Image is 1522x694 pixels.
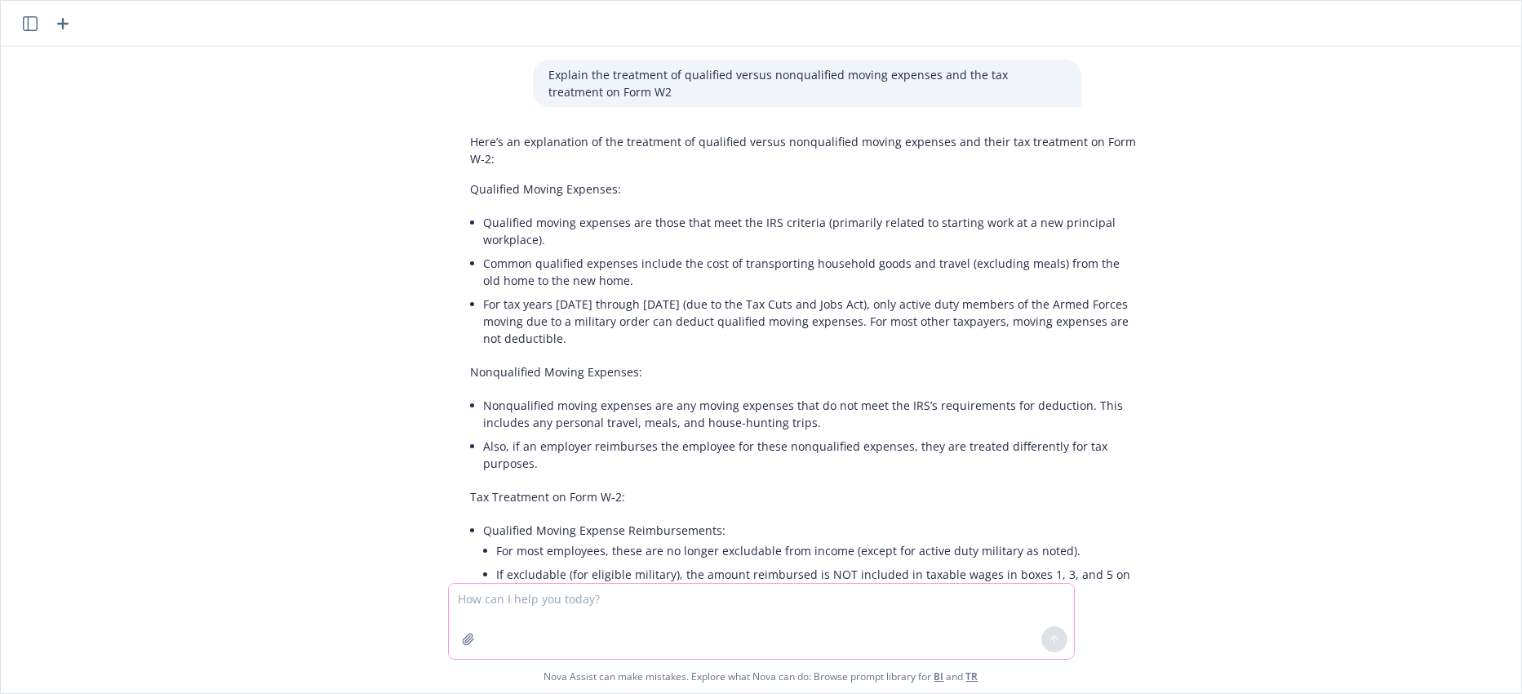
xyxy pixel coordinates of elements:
[484,292,1138,350] li: For tax years [DATE] through [DATE] (due to the Tax Cuts and Jobs Act), only active duty members ...
[484,211,1138,251] li: Qualified moving expenses are those that meet the IRS criteria (primarily related to starting wor...
[934,670,944,683] a: BI
[471,133,1138,167] p: Here’s an explanation of the treatment of qualified versus nonqualified moving expenses and their...
[471,363,1138,380] p: Nonqualified Moving Expenses:
[497,539,1138,563] li: For most employees, these are no longer excludable from income (except for active duty military a...
[966,670,978,683] a: TR
[471,488,1138,505] p: Tax Treatment on Form W-2:
[549,66,1065,100] p: Explain the treatment of qualified versus nonqualified moving expenses and the tax treatment on F...
[497,563,1138,603] li: If excludable (for eligible military), the amount reimbursed is NOT included in taxable wages in ...
[484,394,1138,434] li: Nonqualified moving expenses are any moving expenses that do not meet the IRS’s requirements for ...
[484,518,1138,607] li: Qualified Moving Expense Reimbursements:
[484,434,1138,475] li: Also, if an employer reimburses the employee for these nonqualified expenses, they are treated di...
[484,251,1138,292] li: Common qualified expenses include the cost of transporting household goods and travel (excluding ...
[471,180,1138,198] p: Qualified Moving Expenses:
[544,660,978,693] span: Nova Assist can make mistakes. Explore what Nova can do: Browse prompt library for and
